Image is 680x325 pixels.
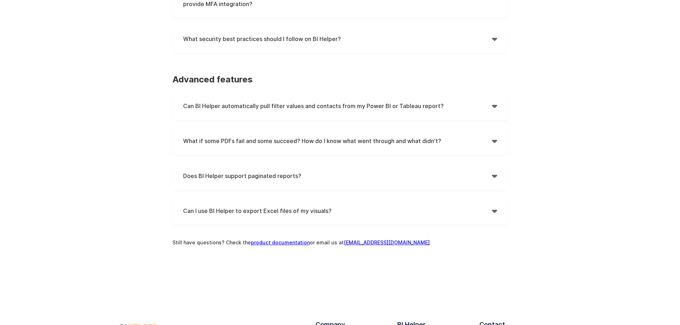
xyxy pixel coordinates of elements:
a: [EMAIL_ADDRESS][DOMAIN_NAME] [344,239,430,245]
h3: Advanced features [172,74,508,85]
h4: Does BI Helper support paginated reports? [183,171,492,181]
h4: Can BI Helper automatically pull filter values and contacts from my Power BI or Tableau report? [183,101,492,111]
div:  [492,171,497,181]
h4: Can I use BI Helper to export Excel files of my visuals? [183,205,492,216]
h4: What security best practices should I follow on BI Helper? [183,34,492,44]
div:  [492,101,497,111]
div:  [492,136,497,146]
div: Still have questions? Check the or email us at [172,239,508,246]
div:  [492,34,497,44]
h4: What if some PDFs fail and some succeed? How do I know what went through and what didn't? [183,136,492,146]
a: product documentation [251,239,310,245]
div:  [492,205,497,216]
